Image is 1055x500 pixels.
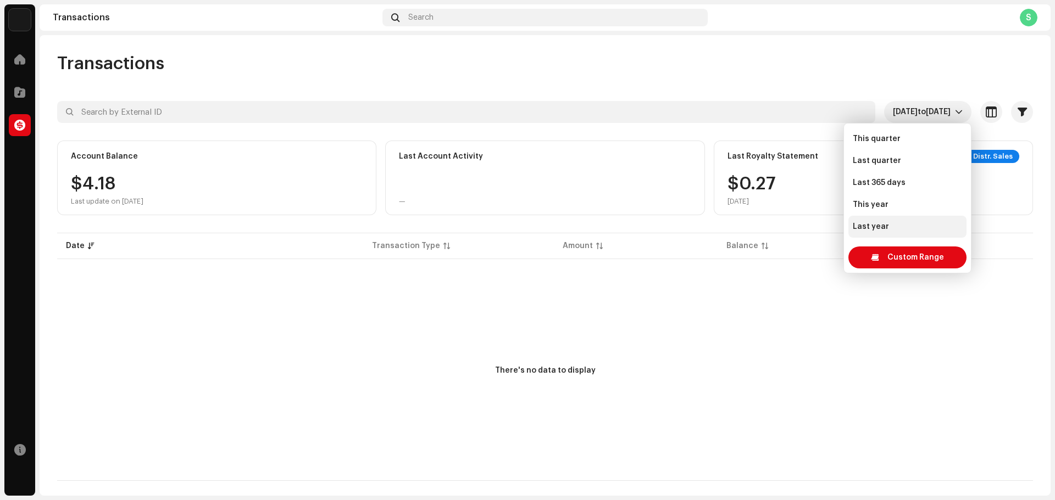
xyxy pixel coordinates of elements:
div: [DATE] [728,197,776,206]
span: Custom Range [887,246,944,268]
li: This year [848,194,967,216]
span: Last quarter [853,155,901,166]
span: Search [408,13,434,22]
li: Last year [848,216,967,238]
div: Transactions [53,13,378,22]
img: 10d72f0b-d06a-424f-aeaa-9c9f537e57b6 [9,9,31,31]
span: Last 365 days [853,177,906,188]
div: dropdown trigger [955,101,963,123]
div: There's no data to display [495,365,596,377]
input: Search by External ID [57,101,875,123]
span: [DATE] [926,108,951,116]
span: to [918,108,926,116]
div: S [1020,9,1037,26]
li: Last 365 days [848,172,967,194]
span: Last year [853,221,889,232]
div: Last Royalty Statement [728,152,818,161]
span: [DATE] [893,108,918,116]
span: This quarter [853,133,901,144]
span: This year [853,199,889,210]
li: This quarter [848,128,967,150]
span: Last 7 days [893,101,955,123]
div: Last update on [DATE] [71,197,143,206]
div: Managed Distr. Sales [931,150,1019,163]
div: Account Balance [71,152,138,161]
span: Transactions [57,53,164,75]
div: — [399,197,406,206]
li: Last quarter [848,150,967,172]
div: Last Account Activity [399,152,483,161]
